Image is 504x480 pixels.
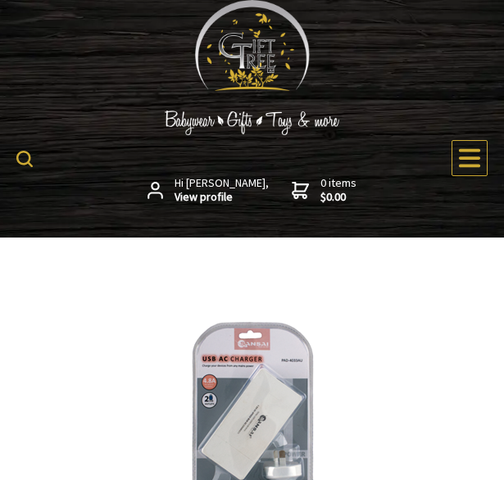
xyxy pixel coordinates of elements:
[16,151,33,167] img: product search
[148,176,269,205] a: Hi [PERSON_NAME],View profile
[320,190,356,205] strong: $0.00
[175,190,269,205] strong: View profile
[129,111,375,135] img: Babywear - Gifts - Toys & more
[175,176,269,205] span: Hi [PERSON_NAME],
[292,176,356,205] a: 0 items$0.00
[320,175,356,205] span: 0 items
